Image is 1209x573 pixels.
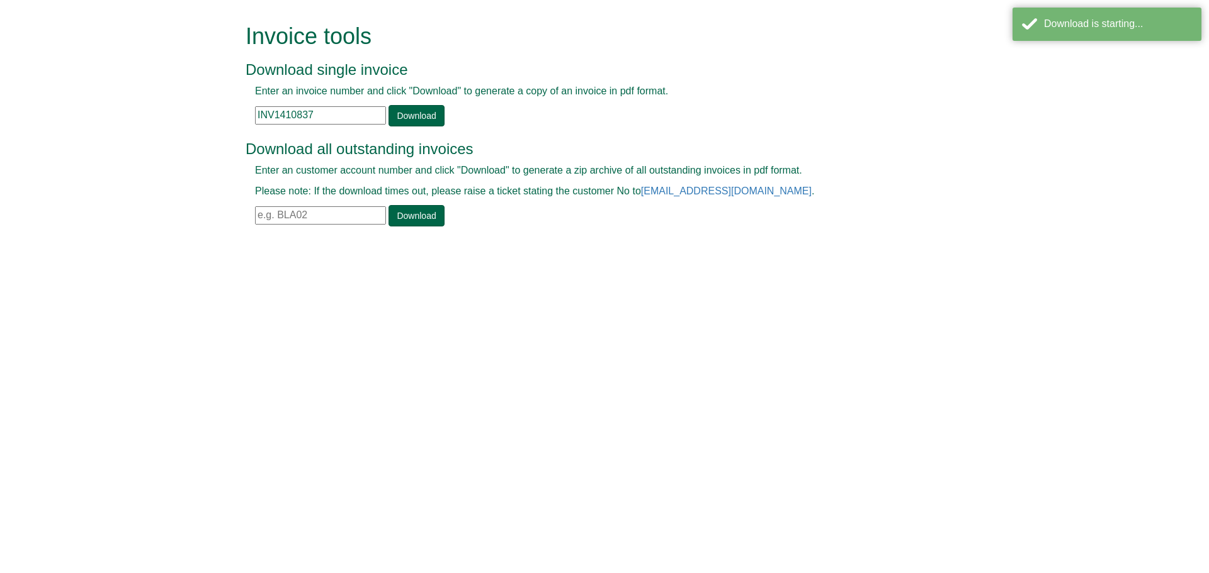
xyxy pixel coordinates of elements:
a: Download [389,205,444,226]
input: e.g. INV1234 [255,106,386,125]
p: Enter an customer account number and click "Download" to generate a zip archive of all outstandin... [255,164,926,178]
input: e.g. BLA02 [255,206,386,225]
h1: Invoice tools [246,24,935,49]
a: Download [389,105,444,126]
p: Please note: If the download times out, please raise a ticket stating the customer No to . [255,184,926,199]
h3: Download all outstanding invoices [246,141,935,157]
h3: Download single invoice [246,62,935,78]
p: Enter an invoice number and click "Download" to generate a copy of an invoice in pdf format. [255,84,926,99]
div: Download is starting... [1044,17,1192,31]
a: [EMAIL_ADDRESS][DOMAIN_NAME] [641,186,812,196]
